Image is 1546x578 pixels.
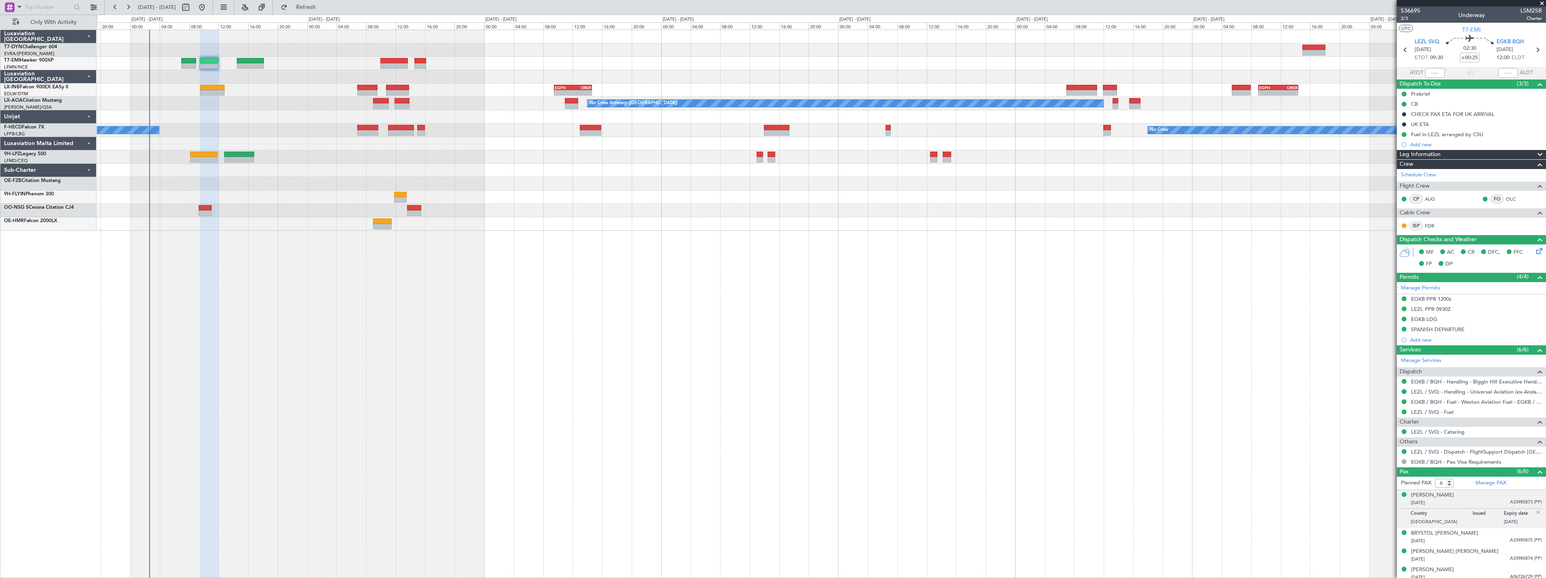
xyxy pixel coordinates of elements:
a: T7-DYNChallenger 604 [4,45,57,49]
div: 08:00 [1074,22,1104,30]
span: ETOT [1415,54,1428,62]
span: T7-EMI [1462,26,1481,34]
span: Dispatch To-Dos [1400,79,1441,89]
span: (6/6) [1517,467,1529,475]
img: close [1535,509,1542,516]
span: Permits [1400,273,1419,282]
div: 00:00 [484,22,514,30]
div: - [573,90,591,95]
a: LFPB/LBG [4,131,25,137]
div: - [1259,90,1278,95]
span: Flight Crew [1400,182,1430,191]
div: 16:00 [425,22,455,30]
div: Add new [1410,141,1542,148]
span: T7-DYN [4,45,22,49]
p: Country [1411,511,1473,519]
a: LEZL / SVQ - Dispatch - FlightSupport Dispatch [GEOGRAPHIC_DATA] [1411,448,1542,455]
span: CR [1468,248,1475,257]
div: 16:00 [1310,22,1340,30]
span: [DATE] - [DATE] [138,4,176,11]
div: 16:00 [956,22,986,30]
span: Charter [1400,417,1419,427]
div: 20:00 [808,22,838,30]
a: EGKB / BQH - Handling - Biggin Hill Executive Handling EGKB / BQH [1411,378,1542,385]
a: Manage Permits [1401,284,1440,292]
div: 12:00 [219,22,248,30]
div: 00:00 [1369,22,1399,30]
span: 536695 [1401,6,1420,15]
div: [PERSON_NAME] [PERSON_NAME] [1411,548,1499,556]
a: EDLW/DTM [4,91,28,97]
a: OO-NSG SCessna Citation CJ4 [4,205,74,210]
span: ATOT [1410,69,1423,77]
div: 08:00 [720,22,750,30]
a: LEZL / SVQ - Catering [1411,428,1465,435]
div: 00:00 [1015,22,1045,30]
div: 04:00 [514,22,543,30]
div: ORER [573,85,591,90]
span: 02:30 [1463,45,1476,53]
div: 16:00 [602,22,632,30]
a: LEZL / SVQ - Fuel [1411,409,1454,415]
span: 9H-FLYIN [4,192,26,197]
div: 12:00 [573,22,602,30]
div: 04:00 [690,22,720,30]
div: No Crew [1150,124,1169,136]
div: 12:00 [396,22,425,30]
div: 00:00 [307,22,337,30]
div: [DATE] - [DATE] [1016,16,1048,23]
div: EGKB LDG [1411,316,1437,323]
div: Fuel in LEZL arranged by CSU [1411,131,1483,138]
div: 04:00 [160,22,189,30]
a: Manage Services [1401,357,1441,365]
span: Services [1400,345,1421,355]
span: Cabin Crew [1400,208,1430,218]
a: EGKB / BQH - Pax Visa Requirements [1411,458,1501,465]
label: Planned PAX [1401,479,1431,487]
div: CP [1409,195,1423,203]
button: UTC [1399,25,1413,32]
a: LX-INBFalcon 900EX EASy II [4,85,68,90]
span: Others [1400,437,1417,447]
div: [PERSON_NAME] [1411,566,1454,574]
div: [DATE] - [DATE] [485,16,517,23]
div: FO [1490,195,1504,203]
a: OE-HMRFalcon 2000LX [4,218,57,223]
span: Charter [1520,15,1542,22]
div: 00:00 [661,22,691,30]
button: Only With Activity [9,16,88,29]
div: EGKB PPR 1200z [1411,295,1452,302]
div: [DATE] - [DATE] [663,16,694,23]
p: [DATE] [1504,519,1535,527]
div: 00:00 [1192,22,1222,30]
div: 00:00 [130,22,160,30]
div: BRYSTOL [PERSON_NAME] [1411,529,1478,537]
span: 9H-LPZ [4,152,20,156]
span: Refresh [289,4,323,10]
div: No Crew Antwerp ([GEOGRAPHIC_DATA]) [590,97,678,109]
span: 09:30 [1430,54,1443,62]
p: Expiry date [1504,511,1535,519]
a: [PERSON_NAME]/QSA [4,104,52,110]
span: OE-HMR [4,218,24,223]
div: 20:00 [1340,22,1369,30]
div: 04:00 [337,22,366,30]
div: 00:00 [838,22,868,30]
span: FP [1426,260,1432,268]
a: OLC [1506,195,1524,203]
input: Trip Number [25,1,71,13]
span: A33985875 (PP) [1510,537,1542,544]
span: Dispatch [1400,367,1422,377]
a: LFMN/NCE [4,64,28,70]
div: 20:00 [101,22,130,30]
span: LX-INB [4,85,20,90]
div: 08:00 [366,22,396,30]
span: OO-NSG S [4,205,29,210]
div: 12:00 [927,22,956,30]
span: LSM25B [1520,6,1542,15]
div: LEZL PPR 0930Z [1411,306,1451,313]
div: Underway [1458,11,1485,19]
div: 04:00 [1222,22,1251,30]
div: [DATE] - [DATE] [1370,16,1402,23]
input: --:-- [1425,68,1445,78]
